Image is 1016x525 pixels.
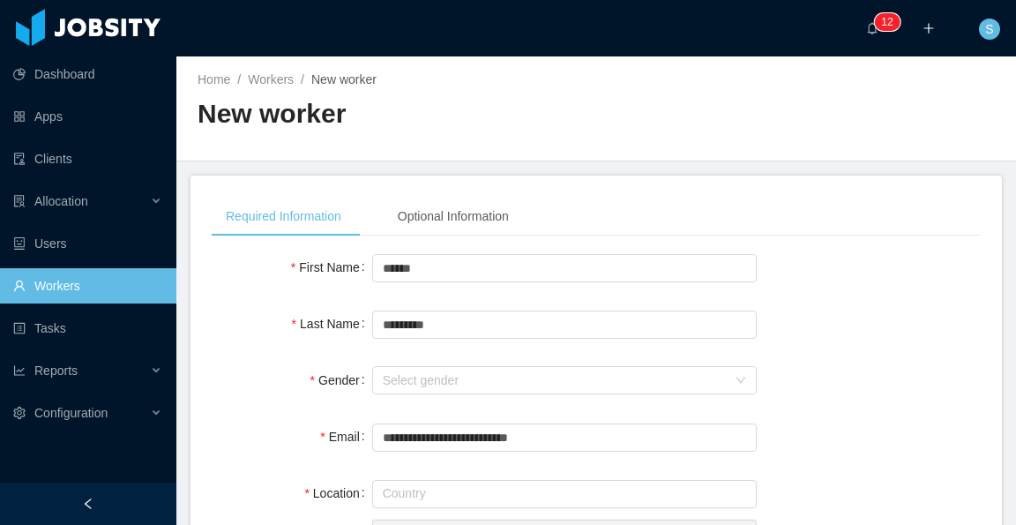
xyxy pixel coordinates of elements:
span: / [237,72,241,86]
div: Required Information [212,197,355,236]
div: Select gender [383,371,727,389]
span: Allocation [34,194,88,208]
label: Email [320,430,371,444]
span: / [301,72,304,86]
p: 2 [887,13,893,31]
span: Configuration [34,406,108,420]
a: icon: auditClients [13,141,162,176]
a: icon: robotUsers [13,226,162,261]
input: Email [372,424,757,452]
span: Reports [34,364,78,378]
i: icon: solution [13,195,26,207]
input: Last Name [372,311,757,339]
span: S [985,19,993,40]
a: icon: userWorkers [13,268,162,304]
label: Location [304,486,371,500]
label: Gender [310,373,372,387]
sup: 12 [874,13,900,31]
label: First Name [291,260,372,274]
a: icon: profileTasks [13,311,162,346]
a: Home [198,72,230,86]
a: Workers [248,72,294,86]
i: icon: down [736,375,746,387]
div: Optional Information [384,197,523,236]
p: 1 [881,13,887,31]
i: icon: plus [923,22,935,34]
input: First Name [372,254,757,282]
span: New worker [311,72,377,86]
i: icon: line-chart [13,364,26,377]
a: icon: appstoreApps [13,99,162,134]
i: icon: bell [866,22,878,34]
a: icon: pie-chartDashboard [13,56,162,92]
i: icon: setting [13,407,26,419]
label: Last Name [292,317,372,331]
h2: New worker [198,96,596,132]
